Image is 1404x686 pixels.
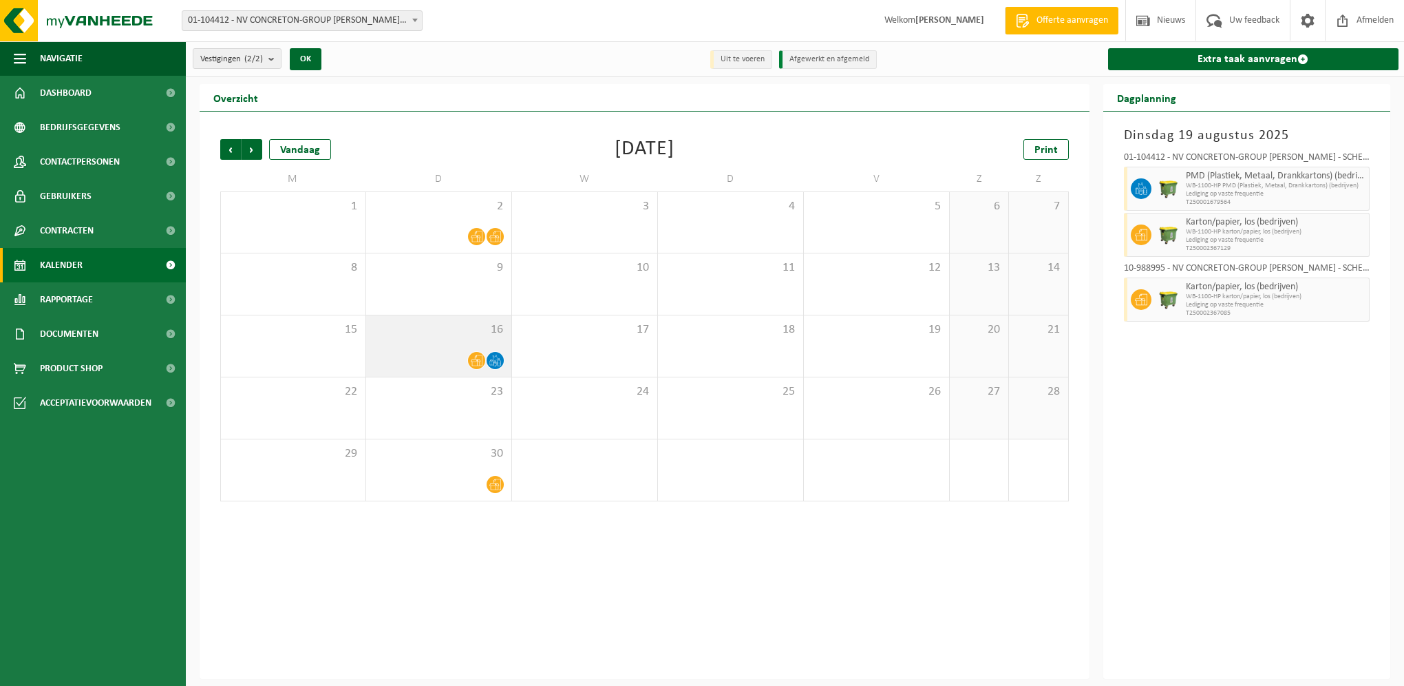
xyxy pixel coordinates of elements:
[1186,293,1366,301] span: WB-1100-HP karton/papier, los (bedrijven)
[1016,260,1061,276] span: 14
[1124,125,1370,146] h3: Dinsdag 19 augustus 2025
[228,322,359,337] span: 15
[40,248,83,282] span: Kalender
[1186,198,1366,207] span: T250001679564
[811,384,942,399] span: 26
[1103,84,1190,111] h2: Dagplanning
[915,15,984,25] strong: [PERSON_NAME]
[40,145,120,179] span: Contactpersonen
[1186,309,1366,318] span: T250002367085
[40,386,151,420] span: Acceptatievoorwaarden
[1009,167,1068,191] td: Z
[373,384,504,399] span: 23
[665,260,796,276] span: 11
[710,50,772,69] li: Uit te voeren
[290,48,321,70] button: OK
[1186,228,1366,236] span: WB-1100-HP karton/papier, los (bedrijven)
[182,11,422,30] span: 01-104412 - NV CONCRETON-GROUP W.NAESSENS - SCHENDELBEKE
[1124,264,1370,278] div: 10-988995 - NV CONCRETON-GROUP [PERSON_NAME] - SCHENDELBEKE
[1186,171,1366,182] span: PMD (Plastiek, Metaal, Drankkartons) (bedrijven)
[1033,14,1111,28] span: Offerte aanvragen
[658,167,804,191] td: D
[804,167,950,191] td: V
[220,139,241,160] span: Vorige
[373,199,504,214] span: 2
[228,260,359,276] span: 8
[512,167,658,191] td: W
[1034,145,1058,156] span: Print
[242,139,262,160] span: Volgende
[40,317,98,351] span: Documenten
[1186,182,1366,190] span: WB-1100-HP PMD (Plastiek, Metaal, Drankkartons) (bedrijven)
[244,54,263,63] count: (2/2)
[1186,245,1366,253] span: T250002367129
[1158,178,1179,199] img: WB-1100-HPE-GN-50
[1124,153,1370,167] div: 01-104412 - NV CONCRETON-GROUP [PERSON_NAME] - SCHENDELBEKE
[1016,322,1061,337] span: 21
[665,322,796,337] span: 18
[40,214,94,248] span: Contracten
[1158,289,1179,310] img: WB-1100-HPE-GN-51
[957,260,1001,276] span: 13
[40,110,120,145] span: Bedrijfsgegevens
[957,384,1001,399] span: 27
[1016,384,1061,399] span: 28
[1108,48,1399,70] a: Extra taak aanvragen
[1186,190,1366,198] span: Lediging op vaste frequentie
[665,384,796,399] span: 25
[811,322,942,337] span: 19
[228,446,359,461] span: 29
[193,48,281,69] button: Vestigingen(2/2)
[366,167,512,191] td: D
[40,351,103,386] span: Product Shop
[1186,301,1366,309] span: Lediging op vaste frequentie
[1158,225,1179,245] img: WB-1100-HPE-GN-51
[811,260,942,276] span: 12
[1023,139,1069,160] a: Print
[200,84,272,111] h2: Overzicht
[373,260,504,276] span: 9
[811,199,942,214] span: 5
[1005,7,1118,34] a: Offerte aanvragen
[779,50,877,69] li: Afgewerkt en afgemeld
[373,446,504,461] span: 30
[1016,199,1061,214] span: 7
[1186,282,1366,293] span: Karton/papier, los (bedrijven)
[200,49,263,70] span: Vestigingen
[269,139,331,160] div: Vandaag
[220,167,366,191] td: M
[519,384,650,399] span: 24
[228,199,359,214] span: 1
[1186,236,1366,245] span: Lediging op vaste frequentie
[950,167,1009,191] td: Z
[40,41,83,76] span: Navigatie
[40,282,93,317] span: Rapportage
[1186,217,1366,228] span: Karton/papier, los (bedrijven)
[615,139,674,160] div: [DATE]
[40,76,92,110] span: Dashboard
[182,10,423,31] span: 01-104412 - NV CONCRETON-GROUP W.NAESSENS - SCHENDELBEKE
[519,260,650,276] span: 10
[519,322,650,337] span: 17
[957,322,1001,337] span: 20
[519,199,650,214] span: 3
[40,179,92,214] span: Gebruikers
[373,322,504,337] span: 16
[957,199,1001,214] span: 6
[228,384,359,399] span: 22
[665,199,796,214] span: 4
